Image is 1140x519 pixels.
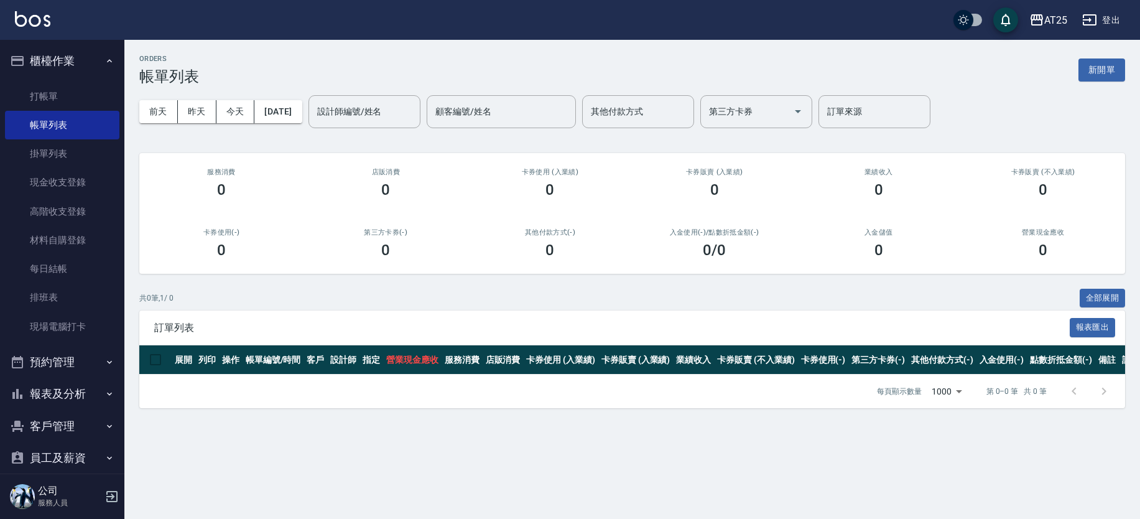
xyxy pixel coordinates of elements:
img: Logo [15,11,50,27]
h3: 0 [1039,241,1047,259]
button: 今天 [216,100,255,123]
a: 材料自購登錄 [5,226,119,255]
th: 點數折抵金額(-) [1027,345,1095,375]
h2: 卡券販賣 (入業績) [647,168,781,176]
button: Open [788,101,808,121]
a: 打帳單 [5,82,119,111]
th: 服務消費 [442,345,483,375]
h3: 0 [1039,181,1047,199]
h2: 其他付款方式(-) [483,228,617,236]
h3: 0 [545,241,554,259]
button: 登出 [1077,9,1125,32]
p: 每頁顯示數量 [877,386,922,397]
h2: 入金儲值 [812,228,946,236]
h2: 卡券使用 (入業績) [483,168,617,176]
h2: 店販消費 [318,168,453,176]
p: 第 0–0 筆 共 0 筆 [986,386,1047,397]
button: 櫃檯作業 [5,45,119,77]
a: 掛單列表 [5,139,119,168]
h3: 0 [217,181,226,199]
th: 設計師 [327,345,359,375]
div: AT25 [1044,12,1067,28]
button: [DATE] [254,100,302,123]
button: 員工及薪資 [5,442,119,474]
a: 現場電腦打卡 [5,312,119,341]
h5: 公司 [38,485,101,497]
span: 訂單列表 [154,322,1070,334]
h3: 服務消費 [154,168,289,176]
a: 每日結帳 [5,255,119,283]
button: 預約管理 [5,346,119,378]
th: 其他付款方式(-) [908,345,976,375]
button: 新開單 [1078,58,1125,82]
button: 報表及分析 [5,378,119,410]
h2: ORDERS [139,55,199,63]
th: 店販消費 [483,345,524,375]
h2: 入金使用(-) /點數折抵金額(-) [647,228,781,236]
th: 卡券販賣 (不入業績) [714,345,797,375]
h3: 0 [545,181,554,199]
button: 全部展開 [1080,289,1126,308]
a: 新開單 [1078,63,1125,75]
h2: 卡券販賣 (不入業績) [976,168,1110,176]
a: 帳單列表 [5,111,119,139]
h3: 0 [217,241,226,259]
button: 前天 [139,100,178,123]
h3: 帳單列表 [139,68,199,85]
h2: 營業現金應收 [976,228,1110,236]
div: 1000 [927,375,966,408]
th: 帳單編號/時間 [243,345,304,375]
button: 昨天 [178,100,216,123]
h2: 業績收入 [812,168,946,176]
h3: 0 [381,181,390,199]
th: 列印 [195,345,219,375]
button: AT25 [1024,7,1072,33]
h3: 0 [874,241,883,259]
th: 卡券販賣 (入業績) [598,345,674,375]
th: 第三方卡券(-) [848,345,908,375]
th: 操作 [219,345,243,375]
th: 營業現金應收 [383,345,442,375]
th: 備註 [1095,345,1119,375]
th: 指定 [359,345,383,375]
h3: 0 [874,181,883,199]
a: 排班表 [5,283,119,312]
h2: 卡券使用(-) [154,228,289,236]
h3: 0 [381,241,390,259]
th: 入金使用(-) [976,345,1027,375]
button: save [993,7,1018,32]
button: 客戶管理 [5,410,119,442]
th: 展開 [172,345,195,375]
th: 客戶 [304,345,327,375]
p: 共 0 筆, 1 / 0 [139,292,174,304]
p: 服務人員 [38,497,101,508]
h3: 0 [710,181,719,199]
img: Person [10,484,35,509]
h3: 0 /0 [703,241,726,259]
th: 卡券使用(-) [798,345,849,375]
h2: 第三方卡券(-) [318,228,453,236]
th: 卡券使用 (入業績) [523,345,598,375]
a: 高階收支登錄 [5,197,119,226]
a: 報表匯出 [1070,321,1116,333]
a: 現金收支登錄 [5,168,119,197]
button: 報表匯出 [1070,318,1116,337]
th: 業績收入 [673,345,714,375]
